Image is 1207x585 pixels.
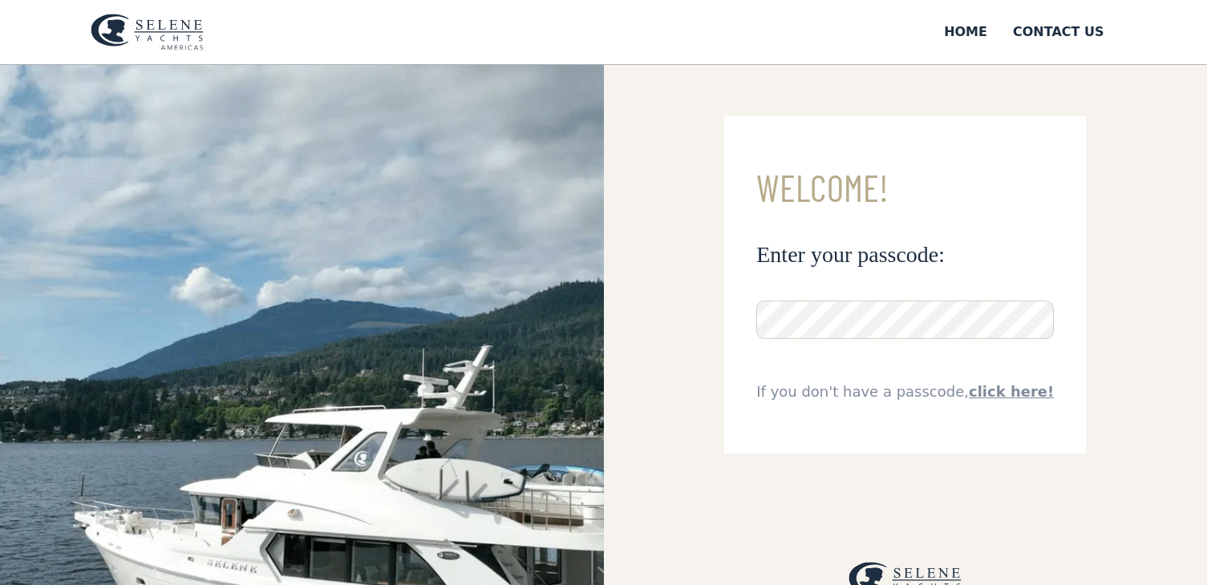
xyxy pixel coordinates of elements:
[756,167,1054,208] h3: Welcome!
[1013,22,1104,42] div: Contact US
[756,240,1054,268] h3: Enter your passcode:
[969,383,1054,400] a: click here!
[944,22,987,42] div: Home
[756,381,1054,402] div: If you don't have a passcode,
[724,116,1086,454] form: Email Form
[91,14,204,50] img: logo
